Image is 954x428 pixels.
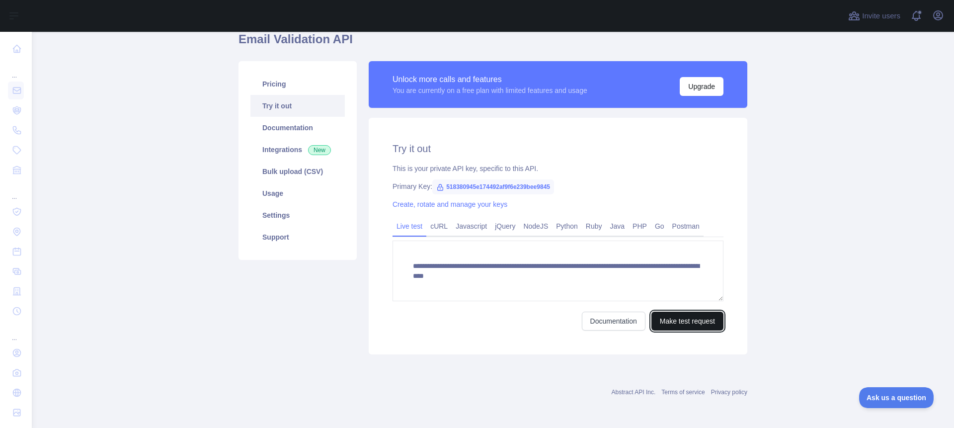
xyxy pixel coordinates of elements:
[711,389,747,396] a: Privacy policy
[8,322,24,342] div: ...
[491,218,519,234] a: jQuery
[862,10,900,22] span: Invite users
[393,218,426,234] a: Live test
[8,60,24,80] div: ...
[582,218,606,234] a: Ruby
[552,218,582,234] a: Python
[651,218,668,234] a: Go
[250,139,345,161] a: Integrations New
[250,161,345,182] a: Bulk upload (CSV)
[8,181,24,201] div: ...
[250,182,345,204] a: Usage
[393,181,723,191] div: Primary Key:
[612,389,656,396] a: Abstract API Inc.
[393,74,587,86] div: Unlock more calls and features
[606,218,629,234] a: Java
[452,218,491,234] a: Javascript
[250,226,345,248] a: Support
[582,312,645,331] a: Documentation
[393,86,587,95] div: You are currently on a free plan with limited features and usage
[519,218,552,234] a: NodeJS
[393,164,723,173] div: This is your private API key, specific to this API.
[250,204,345,226] a: Settings
[680,77,723,96] button: Upgrade
[651,312,723,331] button: Make test request
[859,387,934,408] iframe: Toggle Customer Support
[661,389,705,396] a: Terms of service
[846,8,902,24] button: Invite users
[629,218,651,234] a: PHP
[250,73,345,95] a: Pricing
[668,218,704,234] a: Postman
[250,95,345,117] a: Try it out
[308,145,331,155] span: New
[393,200,507,208] a: Create, rotate and manage your keys
[393,142,723,156] h2: Try it out
[432,179,554,194] span: 518380945e174492af9f6e239bee9845
[250,117,345,139] a: Documentation
[426,218,452,234] a: cURL
[238,31,747,55] h1: Email Validation API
